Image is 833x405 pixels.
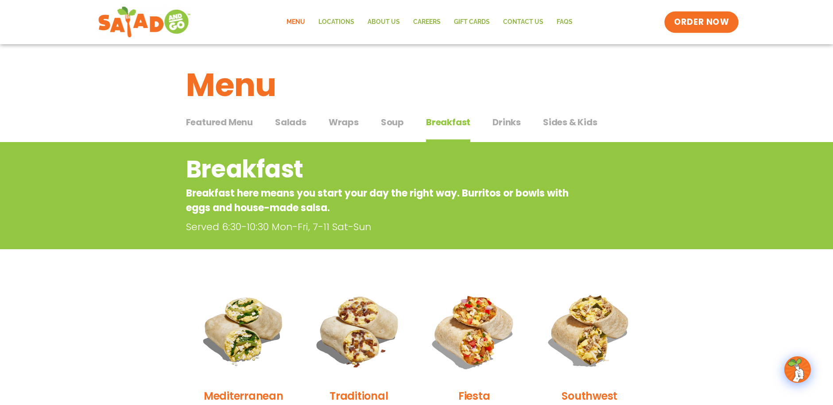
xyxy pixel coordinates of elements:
[98,4,191,40] img: new-SAG-logo-768×292
[447,12,496,32] a: GIFT CARDS
[492,116,521,129] span: Drinks
[280,12,312,32] a: Menu
[381,116,404,129] span: Soup
[308,279,410,382] img: Product photo for Traditional
[407,12,447,32] a: Careers
[785,357,810,382] img: wpChatIcon
[186,116,253,129] span: Featured Menu
[550,12,579,32] a: FAQs
[280,12,579,32] nav: Menu
[329,388,388,404] h2: Traditional
[543,116,597,129] span: Sides & Kids
[186,186,576,215] p: Breakfast here means you start your day the right way. Burritos or bowls with eggs and house-made...
[312,12,361,32] a: Locations
[562,388,617,404] h2: Southwest
[496,12,550,32] a: Contact Us
[664,12,739,33] a: ORDER NOW
[186,112,647,143] div: Tabbed content
[423,279,526,382] img: Product photo for Fiesta
[186,220,580,234] p: Served 6:30-10:30 Mon-Fri, 7-11 Sat-Sun
[186,151,576,187] h2: Breakfast
[539,279,641,382] img: Product photo for Southwest
[275,116,306,129] span: Salads
[361,12,407,32] a: About Us
[426,116,470,129] span: Breakfast
[458,388,490,404] h2: Fiesta
[193,279,295,382] img: Product photo for Mediterranean Breakfast Burrito
[329,116,359,129] span: Wraps
[204,388,283,404] h2: Mediterranean
[186,61,647,109] h1: Menu
[674,16,729,28] span: ORDER NOW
